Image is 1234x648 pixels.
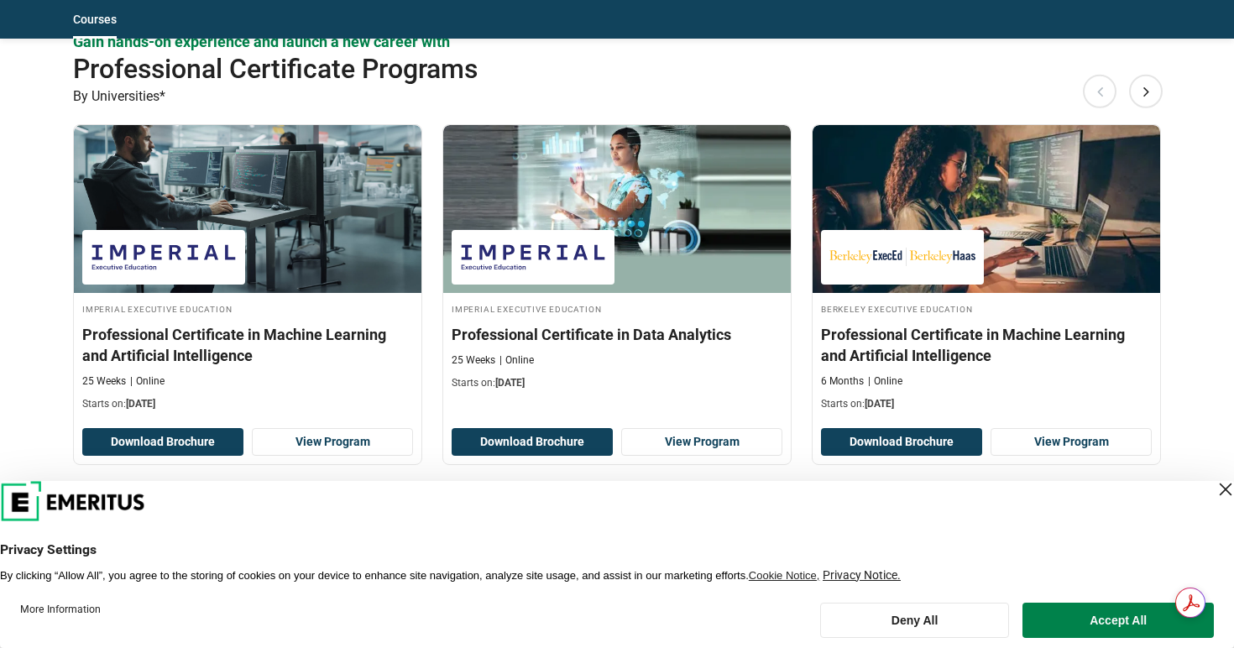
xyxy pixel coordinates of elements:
[82,324,413,366] h3: Professional Certificate in Machine Learning and Artificial Intelligence
[452,301,782,316] h4: Imperial Executive Education
[495,377,525,389] span: [DATE]
[443,125,791,399] a: Data Science and Analytics Course by Imperial Executive Education - August 21, 2025 Imperial Exec...
[126,398,155,410] span: [DATE]
[82,428,243,457] button: Download Brochure
[821,397,1152,411] p: Starts on:
[1129,75,1163,108] button: Next
[499,353,534,368] p: Online
[821,324,1152,366] h3: Professional Certificate in Machine Learning and Artificial Intelligence
[91,238,237,276] img: Imperial Executive Education
[460,238,606,276] img: Imperial Executive Education
[991,428,1152,457] a: View Program
[252,428,413,457] a: View Program
[621,428,782,457] a: View Program
[452,324,782,345] h3: Professional Certificate in Data Analytics
[73,31,1161,52] p: Gain hands-on experience and launch a new career with
[130,374,165,389] p: Online
[868,374,902,389] p: Online
[73,86,1161,107] p: By Universities*
[82,397,413,411] p: Starts on:
[865,398,894,410] span: [DATE]
[443,125,791,293] img: Professional Certificate in Data Analytics | Online Data Science and Analytics Course
[821,301,1152,316] h4: Berkeley Executive Education
[813,125,1160,420] a: AI and Machine Learning Course by Berkeley Executive Education - August 28, 2025 Berkeley Executi...
[74,125,421,420] a: AI and Machine Learning Course by Imperial Executive Education - August 21, 2025 Imperial Executi...
[82,301,413,316] h4: Imperial Executive Education
[821,428,982,457] button: Download Brochure
[452,353,495,368] p: 25 Weeks
[1083,75,1116,108] button: Previous
[74,125,421,293] img: Professional Certificate in Machine Learning and Artificial Intelligence | Online AI and Machine ...
[452,376,782,390] p: Starts on:
[821,374,864,389] p: 6 Months
[829,238,975,276] img: Berkeley Executive Education
[82,374,126,389] p: 25 Weeks
[452,428,613,457] button: Download Brochure
[73,52,1052,86] h2: Professional Certificate Programs
[813,125,1160,293] img: Professional Certificate in Machine Learning and Artificial Intelligence | Online AI and Machine ...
